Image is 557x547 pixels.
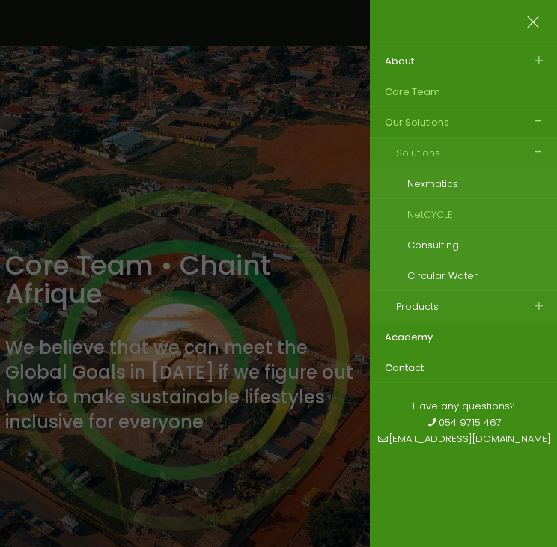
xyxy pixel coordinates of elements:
span: Core Team [385,85,440,99]
a: 054 9715 467 [439,415,502,430]
span: Nexmatics [407,177,458,191]
a: Products [370,291,520,321]
span: Consulting [407,238,459,252]
a: NetCYCLE [370,199,520,229]
a: Our Solutions [370,107,520,137]
span: Contact [385,361,424,375]
a: Solutions [370,138,520,168]
li: Have any questions? [370,398,557,414]
span: Our Solutions [385,115,449,129]
span: Solutions [396,146,440,160]
a: Core Team [370,76,520,106]
span: Circular Water [407,269,478,283]
a: About [370,46,520,76]
a: Circular Water [370,260,520,290]
a: Consulting [370,230,520,260]
span: Academy [385,330,433,344]
span: Products [396,299,439,314]
a: Contact [370,352,520,382]
a: [EMAIL_ADDRESS][DOMAIN_NAME] [389,432,551,446]
a: Nexmatics [370,168,520,198]
a: Academy [370,322,520,352]
span: About [385,54,414,68]
span: NetCYCLE [407,207,453,221]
